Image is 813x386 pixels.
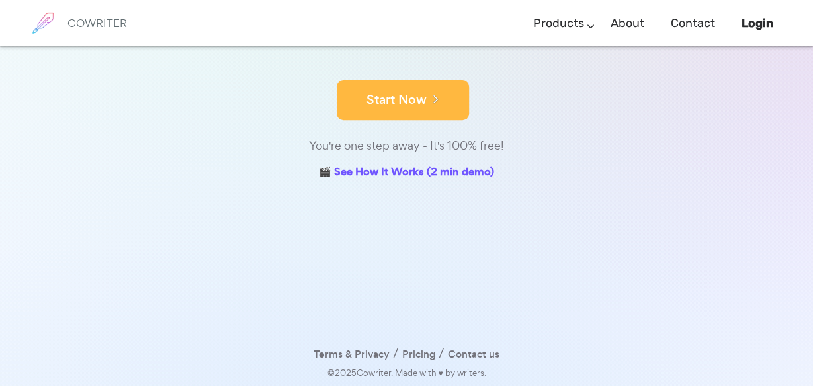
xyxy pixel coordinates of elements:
img: brand logo [26,7,60,40]
a: Login [742,4,773,43]
h6: COWRITER [67,17,127,29]
button: Start Now [337,80,469,120]
a: Contact us [448,345,499,364]
a: 🎬 See How It Works (2 min demo) [319,163,494,183]
a: Pricing [402,345,435,364]
div: You're one step away - It's 100% free! [76,136,738,156]
span: / [390,344,402,362]
span: / [435,344,448,362]
a: Terms & Privacy [314,345,390,364]
b: Login [742,16,773,30]
a: Products [533,4,584,43]
a: Contact [671,4,715,43]
a: About [611,4,644,43]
